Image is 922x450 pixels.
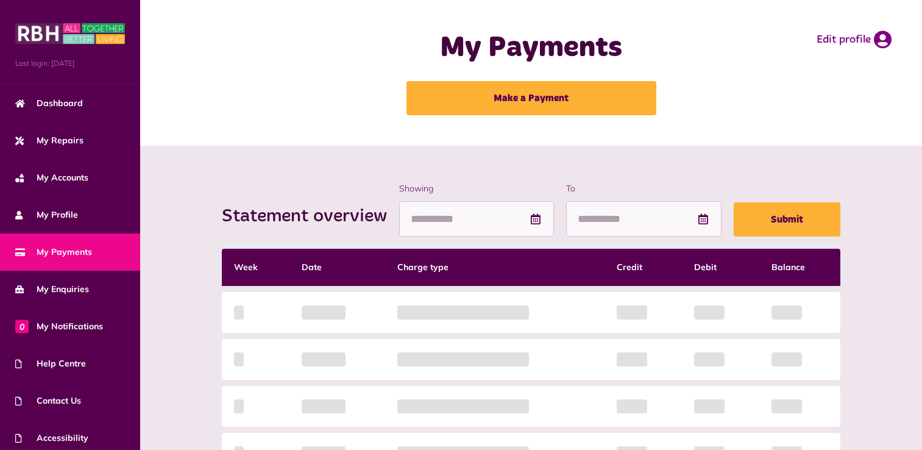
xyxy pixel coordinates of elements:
span: Accessibility [15,432,88,445]
a: Make a Payment [406,81,656,115]
span: My Repairs [15,134,83,147]
img: MyRBH [15,21,125,46]
span: Contact Us [15,395,81,407]
span: My Profile [15,209,78,221]
a: Edit profile [817,30,892,49]
span: Last login: [DATE] [15,58,125,69]
span: My Payments [15,246,92,259]
span: Help Centre [15,357,86,370]
h1: My Payments [348,30,715,66]
span: 0 [15,320,29,333]
span: My Accounts [15,171,88,184]
span: Dashboard [15,97,83,110]
span: My Enquiries [15,283,89,296]
span: My Notifications [15,320,103,333]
